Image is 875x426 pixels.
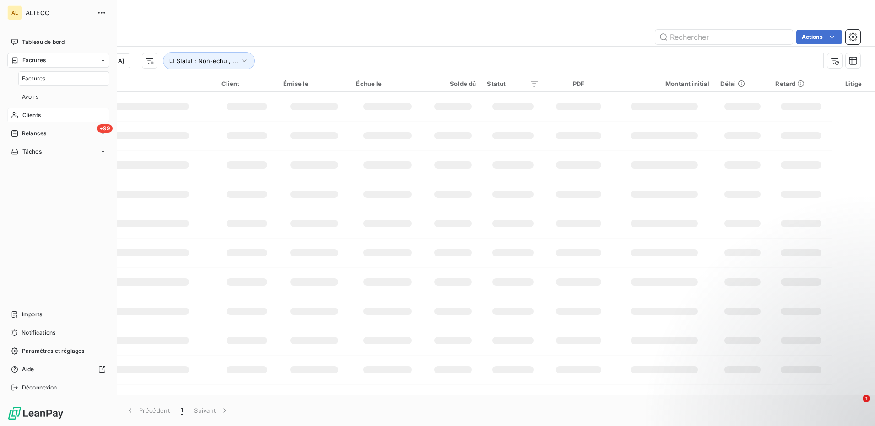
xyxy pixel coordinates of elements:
div: Délai [720,80,764,87]
input: Rechercher [655,30,793,44]
div: Retard [775,80,826,87]
button: Précédent [120,401,175,420]
iframe: Intercom live chat [844,395,866,417]
div: Montant initial [619,80,710,87]
span: 1 [863,395,870,402]
div: Émise le [283,80,345,87]
button: 1 [175,401,189,420]
span: 1 [181,406,183,415]
span: Paramètres et réglages [22,347,84,355]
button: Actions [796,30,842,44]
img: Logo LeanPay [7,406,64,421]
span: Aide [22,365,34,373]
span: ALTECC [26,9,92,16]
span: Factures [22,56,46,64]
span: Relances [22,129,46,138]
span: Tableau de bord [22,38,65,46]
span: Clients [22,111,41,119]
a: Aide [7,362,109,377]
div: Solde dû [430,80,476,87]
span: Factures [22,75,45,83]
span: Tâches [22,148,42,156]
div: Litige [837,80,870,87]
div: Client [221,80,273,87]
button: Suivant [189,401,235,420]
span: Déconnexion [22,383,57,392]
button: Statut : Non-échu , ... [163,52,255,69]
div: PDF [550,80,608,87]
span: +99 [97,124,113,133]
div: Statut [487,80,539,87]
iframe: Intercom notifications message [692,337,875,401]
div: AL [7,5,22,20]
span: Statut : Non-échu , ... [177,57,238,64]
span: Avoirs [22,93,38,101]
span: Imports [22,310,42,319]
div: Échue le [356,80,419,87]
span: Notifications [22,329,55,337]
